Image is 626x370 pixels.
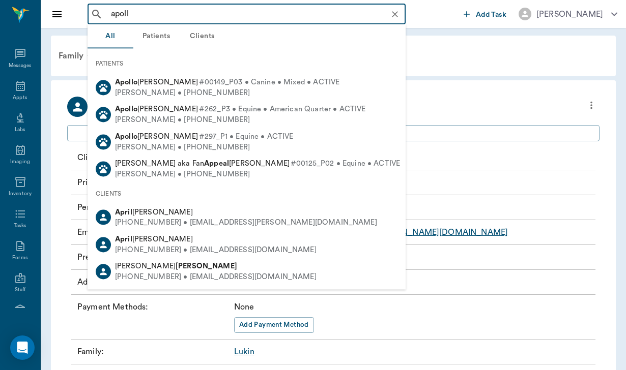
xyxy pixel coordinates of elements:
b: Apollo [115,78,137,86]
button: Add client Special Care Note [67,125,600,141]
div: [PERSON_NAME] • [PHONE_NUMBER] [115,169,400,179]
div: Tasks [14,222,26,230]
span: #00149_P03 • Canine • Mixed • ACTIVE [199,77,339,88]
b: Apollo [115,132,137,140]
span: [PERSON_NAME] [115,105,198,113]
div: [PERSON_NAME] • [PHONE_NUMBER] [115,87,339,98]
div: Labs [15,126,25,134]
p: Permission to text : [77,201,230,213]
b: April [115,208,132,215]
button: more [583,97,600,114]
div: Messages [9,62,32,70]
b: [PERSON_NAME] [176,262,237,270]
div: [PERSON_NAME] • [PHONE_NUMBER] [115,115,365,126]
button: [PERSON_NAME] [510,5,625,23]
span: #00125_P02 • Equine • ACTIVE [291,159,400,169]
p: Address : [77,276,230,288]
p: Family : [77,346,230,358]
b: April [115,235,132,243]
span: [PERSON_NAME] [115,208,193,215]
div: PATIENTS [88,53,406,74]
button: Add Task [460,5,510,23]
b: Apollo [115,105,137,113]
a: Lukin [234,348,254,356]
p: Primary Phone Number : [77,176,230,189]
button: Clear [388,7,402,21]
div: Appts [13,94,27,102]
span: [PERSON_NAME] [115,235,193,243]
div: Imaging [10,158,30,166]
div: [PHONE_NUMBER] • [EMAIL_ADDRESS][PERSON_NAME][DOMAIN_NAME] [115,218,377,228]
button: Patients [133,24,179,49]
p: Email : [77,226,230,238]
div: [PERSON_NAME] • [PHONE_NUMBER] [115,142,294,152]
input: Search [107,7,403,21]
span: #297_P1 • Equine • ACTIVE [199,131,294,142]
div: Family [52,44,102,68]
div: [PHONE_NUMBER] • [EMAIL_ADDRESS][DOMAIN_NAME] [115,244,317,255]
button: Close drawer [47,4,67,24]
div: CLIENTS [88,182,406,204]
div: [PHONE_NUMBER] • [EMAIL_ADDRESS][DOMAIN_NAME] [115,272,317,283]
p: Payment Methods : [77,301,230,333]
button: All [88,24,133,49]
span: [PERSON_NAME] [115,262,237,270]
span: #262_P3 • Equine • American Quarter • ACTIVE [199,104,366,115]
button: Clients [179,24,225,49]
div: Inventory [9,190,32,198]
b: Appeal [204,160,229,167]
div: Open Intercom Messenger [10,335,35,360]
div: [PERSON_NAME] [536,8,603,20]
span: [PERSON_NAME] [115,132,198,140]
span: [PERSON_NAME] aka Fan [PERSON_NAME] [115,160,290,167]
span: [PERSON_NAME] [115,78,198,86]
div: Forms [12,254,27,262]
div: Staff [15,286,25,294]
p: Preferred Methods of Communication : [77,251,230,263]
p: Client ID : [77,151,230,164]
p: None [234,301,314,313]
button: Add Payment Method [234,317,314,333]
